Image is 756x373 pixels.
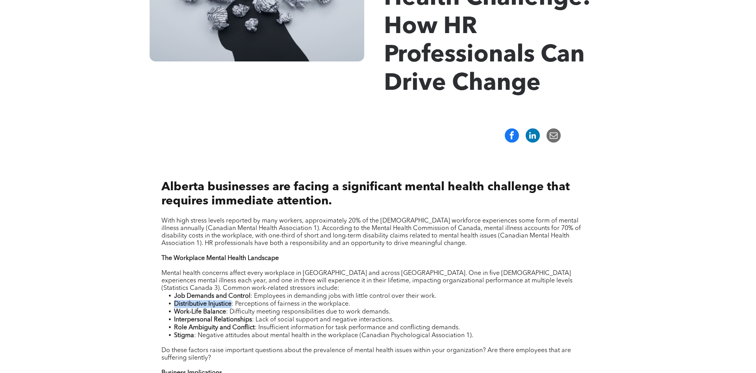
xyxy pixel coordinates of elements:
[194,332,473,339] span: : Negative attitudes about mental health in the workplace (Canadian Psychological Association 1).
[161,255,279,262] strong: The Workplace Mental Health Landscape
[161,181,570,207] span: Alberta businesses are facing a significant mental health challenge that requires immediate atten...
[232,301,350,307] span: : Perceptions of fairness in the workplace.
[161,270,573,291] span: Mental health concerns affect every workplace in [GEOGRAPHIC_DATA] and across [GEOGRAPHIC_DATA]. ...
[174,325,255,331] strong: Role Ambiguity and Conflict
[255,325,460,331] span: : Insufficient information for task performance and conflicting demands.
[250,293,436,299] span: : Employees in demanding jobs with little control over their work.
[252,317,394,323] span: : Lack of social support and negative interactions.
[174,317,252,323] strong: Interpersonal Relationships
[174,301,232,307] strong: Distributive Injustice
[161,218,581,247] span: With high stress levels reported by many workers, approximately 20% of the [DEMOGRAPHIC_DATA] wor...
[174,309,226,315] strong: Work-Life Balance
[174,332,194,339] strong: Stigma
[174,293,250,299] strong: Job Demands and Control
[161,347,571,361] span: Do these factors raise important questions about the prevalence of mental health issues within yo...
[226,309,390,315] span: : Difficulty meeting responsibilities due to work demands.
